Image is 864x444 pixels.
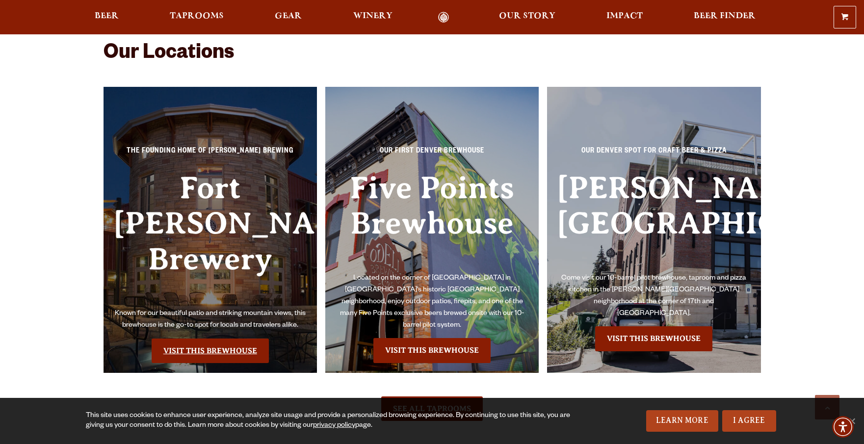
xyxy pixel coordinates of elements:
[557,170,751,273] h3: [PERSON_NAME][GEOGRAPHIC_DATA]
[268,12,308,23] a: Gear
[95,12,119,20] span: Beer
[381,396,483,421] a: See All Taprooms
[425,12,462,23] a: Odell Home
[493,12,562,23] a: Our Story
[694,12,756,20] span: Beer Finder
[335,170,529,273] h3: Five Points Brewhouse
[163,12,230,23] a: Taprooms
[113,308,308,332] p: Known for our beautiful patio and striking mountain views, this brewhouse is the go-to spot for l...
[557,146,751,163] p: Our Denver spot for craft beer & pizza
[347,12,399,23] a: Winery
[152,339,269,363] a: Visit the Fort Collin's Brewery & Taproom
[104,43,761,66] h2: Our Locations
[353,12,393,20] span: Winery
[113,146,308,163] p: The Founding Home of [PERSON_NAME] Brewing
[335,146,529,163] p: Our First Denver Brewhouse
[815,395,839,419] a: Scroll to top
[113,170,308,308] h3: Fort [PERSON_NAME] Brewery
[687,12,762,23] a: Beer Finder
[606,12,643,20] span: Impact
[646,410,718,432] a: Learn More
[832,416,854,438] div: Accessibility Menu
[275,12,302,20] span: Gear
[600,12,649,23] a: Impact
[595,326,712,351] a: Visit the Sloan’s Lake Brewhouse
[722,410,776,432] a: I Agree
[373,338,491,363] a: Visit the Five Points Brewhouse
[499,12,555,20] span: Our Story
[86,411,575,431] div: This site uses cookies to enhance user experience, analyze site usage and provide a personalized ...
[335,273,529,332] p: Located on the corner of [GEOGRAPHIC_DATA] in [GEOGRAPHIC_DATA]’s historic [GEOGRAPHIC_DATA] neig...
[313,422,355,430] a: privacy policy
[88,12,125,23] a: Beer
[557,273,751,320] p: Come visit our 10-barrel pilot brewhouse, taproom and pizza kitchen in the [PERSON_NAME][GEOGRAPH...
[170,12,224,20] span: Taprooms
